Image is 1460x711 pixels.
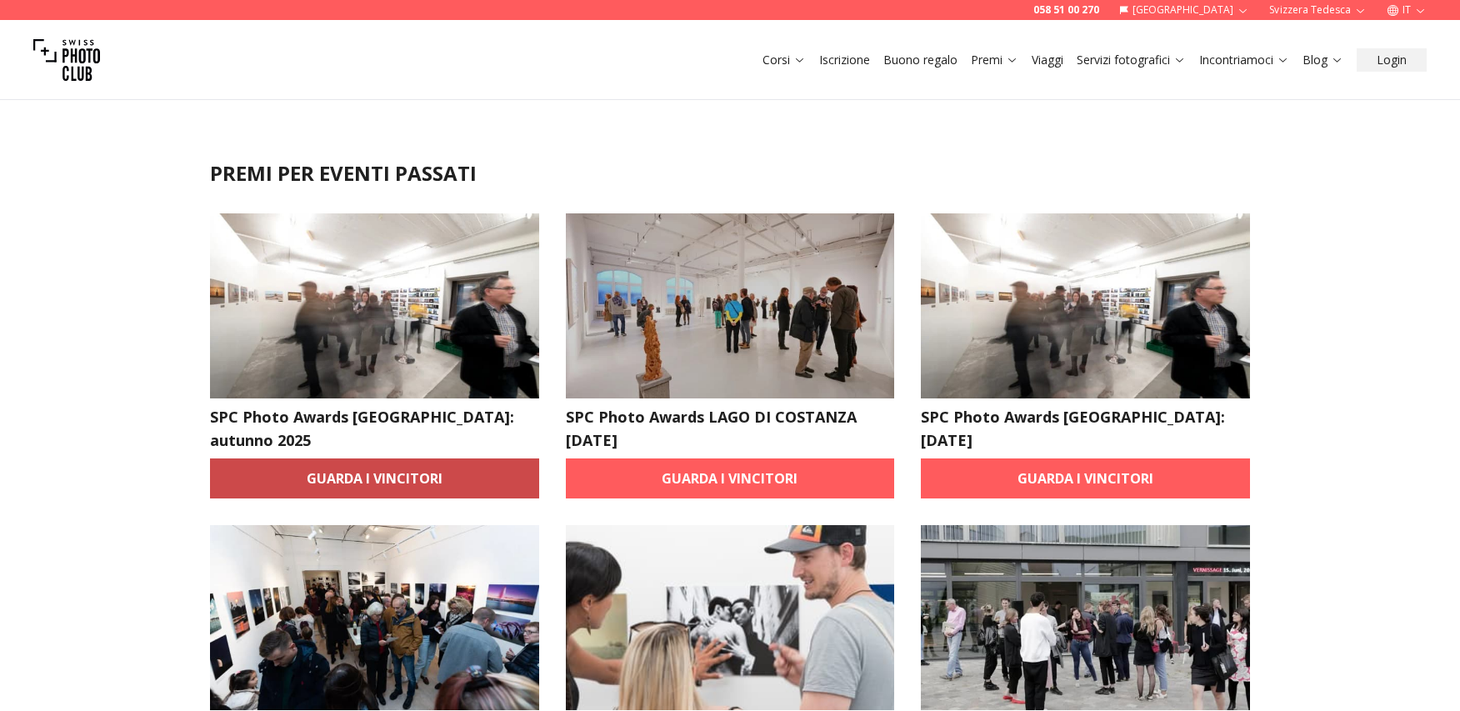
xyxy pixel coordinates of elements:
button: Incontriamoci [1192,48,1296,72]
button: Servizi fotografici [1070,48,1192,72]
font: SPC Photo Awards LAGO DI COSTANZA [DATE] [566,407,857,450]
a: Servizi fotografici [1077,52,1186,68]
button: Buono regalo [877,48,964,72]
font: Premi [971,52,1002,68]
font: Blog [1302,52,1327,68]
font: IT [1402,3,1411,17]
font: Guarda i vincitori [1017,469,1153,488]
a: Incontriamoci [1199,52,1289,68]
font: Corsi [762,52,790,68]
button: Blog [1296,48,1350,72]
a: Buono regalo [883,52,957,68]
font: Guarda i vincitori [307,469,442,488]
img: SPC Photo Awards BERLINO maggio 2025 [921,525,1250,710]
button: Viaggi [1025,48,1070,72]
font: Incontriamoci [1199,52,1273,68]
img: SPC Photo Awards LAGO DI COSTANZA Luglio 2025 [566,213,895,398]
a: Guarda i vincitori [210,458,539,498]
img: SPC Photo Awards VIENNA giugno 2025 [566,525,895,710]
a: Guarda i vincitori [566,458,895,498]
font: Premi per eventi passati [210,159,477,187]
a: Guarda i vincitori [921,458,1250,498]
a: Corsi [762,52,806,68]
a: Viaggi [1032,52,1063,68]
font: Buono regalo [883,52,957,68]
font: Login [1377,52,1407,68]
a: Premi [971,52,1018,68]
font: [GEOGRAPHIC_DATA] [1132,3,1234,17]
img: SPC Photo Awards Zurigo: giugno 2025 [921,213,1250,398]
button: Corsi [756,48,812,72]
img: SPC Photo Awards Zurigo: autunno 2025 [210,213,539,398]
font: 058 51 00 270 [1033,3,1099,17]
button: Iscrizione [812,48,877,72]
button: Premi [964,48,1025,72]
font: Svizzera tedesca [1269,3,1350,17]
img: Club fotografico svizzero [33,27,100,93]
a: 058 51 00 270 [1033,3,1099,17]
button: Login [1357,48,1427,72]
font: Iscrizione [819,52,870,68]
font: SPC Photo Awards [GEOGRAPHIC_DATA]: autunno 2025 [210,407,514,450]
font: Servizi fotografici [1077,52,1170,68]
a: Iscrizione [819,52,870,68]
img: SPC Photo Awards Ginevra: giugno 2025 [210,525,539,710]
font: Guarda i vincitori [662,469,797,488]
font: Viaggi [1032,52,1063,68]
font: SPC Photo Awards [GEOGRAPHIC_DATA]: [DATE] [921,407,1225,450]
a: Blog [1302,52,1343,68]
